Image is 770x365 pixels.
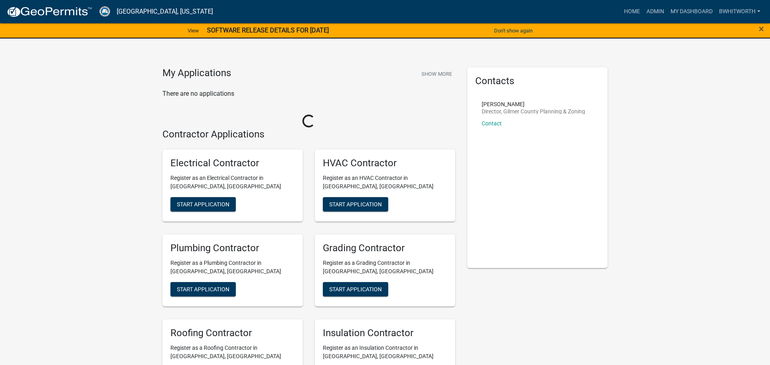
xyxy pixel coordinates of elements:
[329,286,382,292] span: Start Application
[170,242,295,254] h5: Plumbing Contractor
[162,67,231,79] h4: My Applications
[716,4,764,19] a: BWhitworth
[323,174,447,191] p: Register as an HVAC Contractor in [GEOGRAPHIC_DATA], [GEOGRAPHIC_DATA]
[475,75,600,87] h5: Contacts
[323,344,447,361] p: Register as an Insulation Contractor in [GEOGRAPHIC_DATA], [GEOGRAPHIC_DATA]
[170,344,295,361] p: Register as a Roofing Contractor in [GEOGRAPHIC_DATA], [GEOGRAPHIC_DATA]
[177,286,229,292] span: Start Application
[418,67,455,81] button: Show More
[323,327,447,339] h5: Insulation Contractor
[170,282,236,296] button: Start Application
[643,4,667,19] a: Admin
[323,242,447,254] h5: Grading Contractor
[162,89,455,99] p: There are no applications
[323,259,447,276] p: Register as a Grading Contractor in [GEOGRAPHIC_DATA], [GEOGRAPHIC_DATA]
[170,174,295,191] p: Register as an Electrical Contractor in [GEOGRAPHIC_DATA], [GEOGRAPHIC_DATA]
[621,4,643,19] a: Home
[170,157,295,169] h5: Electrical Contractor
[207,26,329,34] strong: SOFTWARE RELEASE DETAILS FOR [DATE]
[491,24,536,37] button: Don't show again
[117,5,213,18] a: [GEOGRAPHIC_DATA], [US_STATE]
[162,129,455,140] h4: Contractor Applications
[170,259,295,276] p: Register as a Plumbing Contractor in [GEOGRAPHIC_DATA], [GEOGRAPHIC_DATA]
[170,197,236,212] button: Start Application
[170,327,295,339] h5: Roofing Contractor
[482,120,502,127] a: Contact
[759,24,764,34] button: Close
[329,201,382,208] span: Start Application
[482,101,585,107] p: [PERSON_NAME]
[323,197,388,212] button: Start Application
[184,24,202,37] a: View
[482,109,585,114] p: Director, Gilmer County Planning & Zoning
[177,201,229,208] span: Start Application
[667,4,716,19] a: My Dashboard
[323,282,388,296] button: Start Application
[99,6,110,17] img: Gilmer County, Georgia
[759,23,764,34] span: ×
[323,157,447,169] h5: HVAC Contractor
